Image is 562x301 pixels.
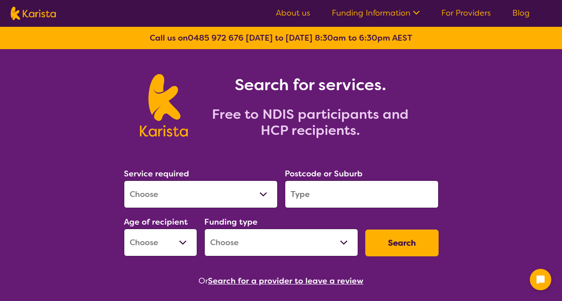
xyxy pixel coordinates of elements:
[441,8,491,18] a: For Providers
[11,7,56,20] img: Karista logo
[188,33,244,43] a: 0485 972 676
[365,230,439,256] button: Search
[124,168,189,179] label: Service required
[285,168,363,179] label: Postcode or Suburb
[199,274,208,288] span: Or
[285,180,439,208] input: Type
[276,8,310,18] a: About us
[512,8,530,18] a: Blog
[140,74,188,137] img: Karista logo
[124,217,188,227] label: Age of recipient
[332,8,420,18] a: Funding Information
[204,217,258,227] label: Funding type
[208,274,363,288] button: Search for a provider to leave a review
[199,106,422,138] h2: Free to NDIS participants and HCP recipients.
[150,33,412,43] b: Call us on [DATE] to [DATE] 8:30am to 6:30pm AEST
[199,74,422,96] h1: Search for services.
